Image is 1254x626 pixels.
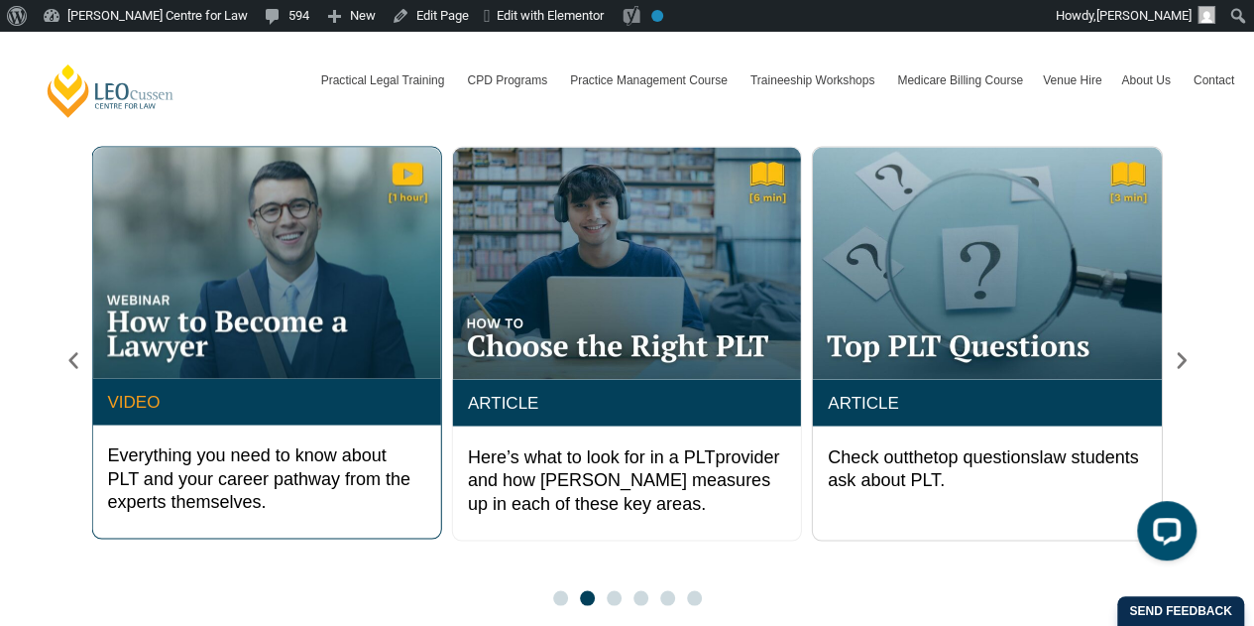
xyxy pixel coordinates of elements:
[828,446,908,466] span: Check out
[107,443,425,513] p: Everything you need to know about PLT and your career pathway from the experts themselves.
[1111,52,1183,109] a: About Us
[62,349,84,371] div: Previous slide
[107,392,160,411] a: VIDEO
[1171,349,1193,371] div: Next slide
[908,446,933,466] span: the
[45,63,176,119] a: [PERSON_NAME] Centre for Law
[741,52,887,109] a: Traineeship Workshops
[1096,8,1192,23] span: [PERSON_NAME]
[468,446,715,466] span: Here’s what to look for in a PLT
[660,590,675,605] span: Go to slide 5
[92,146,1163,606] div: Carousel
[887,52,1033,109] a: Medicare Billing Course
[457,52,560,109] a: CPD Programs
[828,393,899,412] a: ARTICLE
[651,10,663,22] div: No index
[812,146,1162,542] div: 4 / 6
[828,446,1138,489] span: .
[1033,52,1111,109] a: Venue Hire
[633,590,648,605] span: Go to slide 4
[963,446,1030,466] span: question
[933,446,958,466] span: top
[452,146,802,542] div: 3 / 6
[311,52,458,109] a: Practical Legal Training
[497,8,604,23] span: Edit with Elementor
[607,590,622,605] span: Go to slide 3
[828,446,1138,489] span: law students ask about PLT
[715,446,779,466] span: provider
[553,590,568,605] span: Go to slide 1
[1121,493,1204,576] iframe: LiveChat chat widget
[1030,446,1039,466] span: s
[580,590,595,605] span: Go to slide 2
[1184,52,1244,109] a: Contact
[468,393,539,412] a: ARTICLE
[91,146,441,542] div: 2 / 6
[687,590,702,605] span: Go to slide 6
[468,469,770,512] span: and how [PERSON_NAME] measures up in each of these key areas.
[560,52,741,109] a: Practice Management Course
